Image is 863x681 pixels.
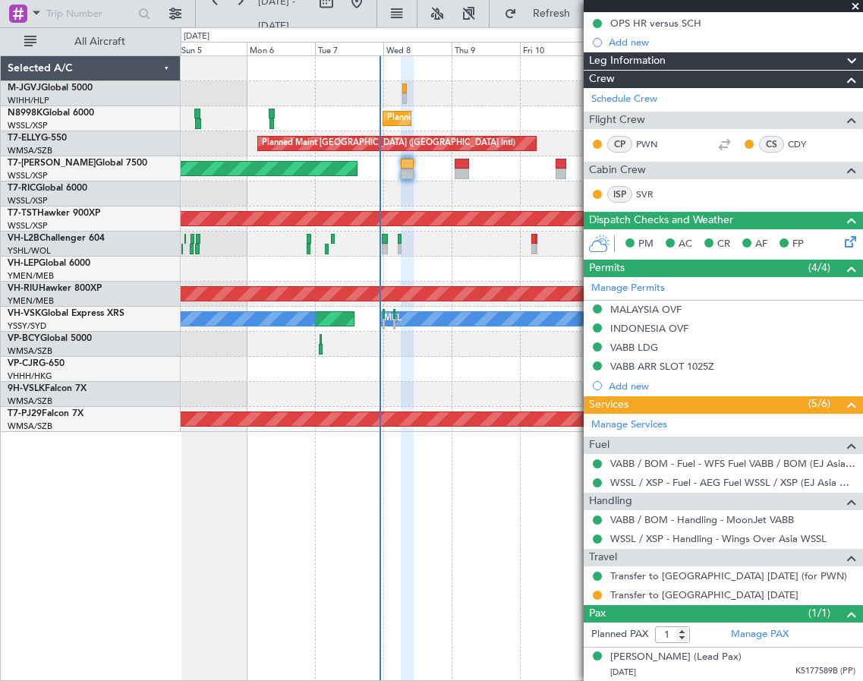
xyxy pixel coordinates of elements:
a: VH-LEPGlobal 6000 [8,259,90,268]
span: Leg Information [589,52,666,70]
span: [DATE] [610,667,636,678]
a: WIHH/HLP [8,95,49,106]
span: Flight Crew [589,112,645,129]
div: Planned Maint [GEOGRAPHIC_DATA] ([GEOGRAPHIC_DATA] Intl) [262,132,515,155]
a: VH-L2BChallenger 604 [8,234,105,243]
span: Permits [589,260,625,277]
a: SVR [636,188,670,201]
a: Manage PAX [731,627,789,642]
div: OPS HR versus SCH [610,17,701,30]
button: All Aircraft [17,30,165,54]
a: VABB / BOM - Handling - MoonJet VABB [610,513,794,526]
button: Refresh [497,2,588,26]
a: VHHH/HKG [8,370,52,382]
a: VP-CJRG-650 [8,359,65,368]
div: [PERSON_NAME] (Lead Pax) [610,650,742,665]
span: AC [679,237,692,252]
a: T7-ELLYG-550 [8,134,67,143]
div: [DATE] [184,30,209,43]
div: Sun 5 [178,42,247,55]
a: Transfer to [GEOGRAPHIC_DATA] [DATE] (for PWN) [610,569,847,582]
a: WSSL/XSP [8,220,48,232]
a: 9H-VSLKFalcon 7X [8,384,87,393]
a: YSHL/WOL [8,245,51,257]
span: FP [792,237,804,252]
a: WSSL / XSP - Fuel - AEG Fuel WSSL / XSP (EJ Asia Only) [610,476,855,489]
span: T7-PJ29 [8,409,42,418]
a: YMEN/MEB [8,295,54,307]
span: VP-CJR [8,359,39,368]
label: Planned PAX [591,627,648,642]
div: Planned Maint [GEOGRAPHIC_DATA] (Seletar) [387,107,565,130]
span: (1/1) [808,605,830,621]
span: T7-ELLY [8,134,41,143]
div: Thu 9 [452,42,520,55]
span: VH-L2B [8,234,39,243]
span: Dispatch Checks and Weather [589,212,733,229]
a: T7-PJ29Falcon 7X [8,409,83,418]
input: Trip Number [46,2,134,25]
div: INDONESIA OVF [610,322,688,335]
span: Travel [589,549,617,566]
div: VABB LDG [610,341,658,354]
a: T7-[PERSON_NAME]Global 7500 [8,159,147,168]
a: WSSL / XSP - Handling - Wings Over Asia WSSL [610,532,827,545]
span: Services [589,396,628,414]
div: ISP [607,186,632,203]
a: WSSL/XSP [8,195,48,207]
a: VABB / BOM - Fuel - WFS Fuel VABB / BOM (EJ Asia Only) [610,457,855,470]
span: Fuel [589,437,609,454]
span: T7-TST [8,209,37,218]
span: N8998K [8,109,43,118]
a: Transfer to [GEOGRAPHIC_DATA] [DATE] [610,588,798,601]
span: CR [717,237,730,252]
div: Wed 8 [383,42,452,55]
span: Cabin Crew [589,162,646,179]
a: WSSL/XSP [8,170,48,181]
a: YMEN/MEB [8,270,54,282]
a: WMSA/SZB [8,421,52,432]
div: VABB ARR SLOT 1025Z [610,360,714,373]
a: VH-RIUHawker 800XP [8,284,102,293]
a: WSSL/XSP [8,120,48,131]
span: Crew [589,71,615,88]
div: CP [607,136,632,153]
a: YSSY/SYD [8,320,46,332]
span: Handling [589,493,632,510]
a: WMSA/SZB [8,145,52,156]
a: WMSA/SZB [8,396,52,407]
a: Schedule Crew [591,92,657,107]
a: T7-TSTHawker 900XP [8,209,100,218]
div: Fri 10 [520,42,588,55]
span: VP-BCY [8,334,40,343]
div: Add new [609,380,855,393]
div: Mon 6 [247,42,315,55]
a: WMSA/SZB [8,345,52,357]
span: PM [638,237,654,252]
a: N8998KGlobal 6000 [8,109,94,118]
span: (5/6) [808,396,830,411]
a: CDY [788,137,822,151]
div: Add new [609,36,855,49]
a: M-JGVJGlobal 5000 [8,84,93,93]
span: Pax [589,605,606,623]
div: CS [759,136,784,153]
a: Manage Services [591,418,667,433]
span: M-JGVJ [8,84,41,93]
span: K5177589B (PP) [795,665,855,678]
a: PWN [636,137,670,151]
span: T7-RIC [8,184,36,193]
div: Tue 7 [315,42,383,55]
span: All Aircraft [39,36,160,47]
a: T7-RICGlobal 6000 [8,184,87,193]
div: MALAYSIA OVF [610,303,682,316]
span: AF [755,237,767,252]
span: VH-LEP [8,259,39,268]
span: 9H-VSLK [8,384,45,393]
span: VH-VSK [8,309,41,318]
span: T7-[PERSON_NAME] [8,159,96,168]
span: Refresh [520,8,584,19]
a: VH-VSKGlobal Express XRS [8,309,124,318]
a: Manage Permits [591,281,665,296]
a: VP-BCYGlobal 5000 [8,334,92,343]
